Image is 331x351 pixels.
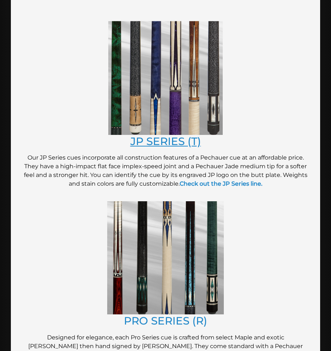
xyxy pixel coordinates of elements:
[130,135,201,148] a: JP SERIES (T)
[180,180,263,187] a: Check out the JP Series line.
[124,314,207,327] a: PRO SERIES (R)
[22,153,309,188] p: Our JP Series cues incorporate all construction features of a Pechauer cue at an affordable price...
